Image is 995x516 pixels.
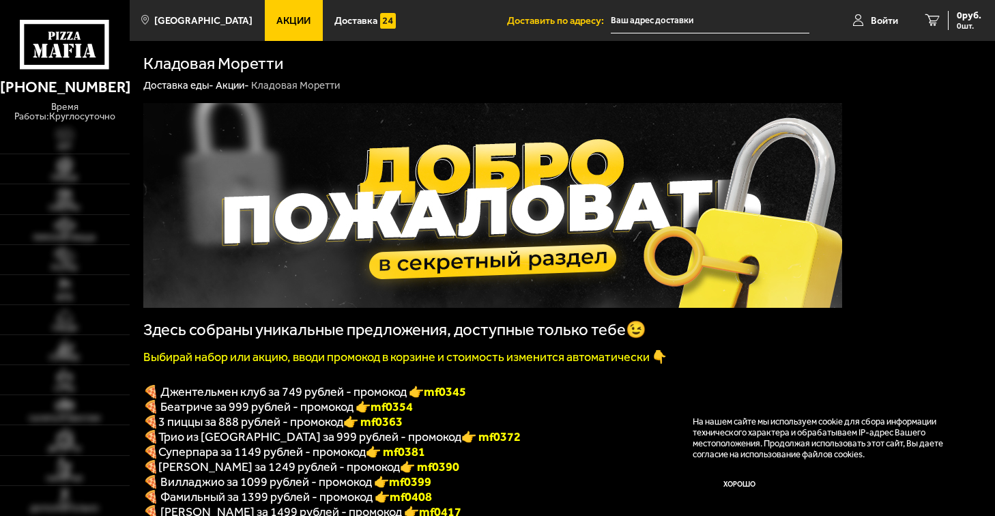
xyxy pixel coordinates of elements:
b: 👉 mf0390 [400,459,459,474]
input: Ваш адрес доставки [611,8,810,33]
font: 👉 mf0381 [366,444,425,459]
span: Доставить по адресу: [507,16,611,26]
font: 👉 mf0363 [343,414,403,429]
b: mf0408 [390,489,432,504]
font: Выбирай набор или акцию, вводи промокод в корзине и стоимость изменится автоматически 👇 [143,349,667,364]
a: Акции- [216,79,249,91]
span: 🍕 Фамильный за 1399 рублей - промокод 👉 [143,489,432,504]
font: 🍕 [143,429,158,444]
b: mf0399 [389,474,431,489]
b: 🍕 [143,459,158,474]
span: [PERSON_NAME] за 1249 рублей - промокод [158,459,400,474]
span: Здесь собраны уникальные предложения, доступные только тебе😉 [143,320,646,339]
div: Кладовая Моретти [251,79,340,93]
span: Акции [276,16,311,26]
span: Войти [871,16,898,26]
a: Доставка еды- [143,79,214,91]
img: 1024x1024 [143,103,842,308]
font: 👉 mf0372 [461,429,521,444]
span: Суперпара за 1149 рублей - промокод [158,444,366,459]
span: Трио из [GEOGRAPHIC_DATA] за 999 рублей - промокод [158,429,461,444]
span: 🍕 Вилладжио за 1099 рублей - промокод 👉 [143,474,431,489]
span: 3 пиццы за 888 рублей - промокод [158,414,343,429]
span: 🍕 Беатриче за 999 рублей - промокод 👉 [143,399,413,414]
font: 🍕 [143,414,158,429]
b: mf0354 [371,399,413,414]
button: Хорошо [693,470,786,501]
span: [GEOGRAPHIC_DATA] [154,16,253,26]
span: 0 шт. [957,22,981,30]
b: mf0345 [424,384,466,399]
span: 0 руб. [957,11,981,20]
span: Доставка [334,16,377,26]
span: 🍕 Джентельмен клуб за 749 рублей - промокод 👉 [143,384,466,399]
h1: Кладовая Моретти [143,55,283,72]
font: 🍕 [143,444,158,459]
p: На нашем сайте мы используем cookie для сбора информации технического характера и обрабатываем IP... [693,416,962,459]
img: 15daf4d41897b9f0e9f617042186c801.svg [380,13,396,29]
